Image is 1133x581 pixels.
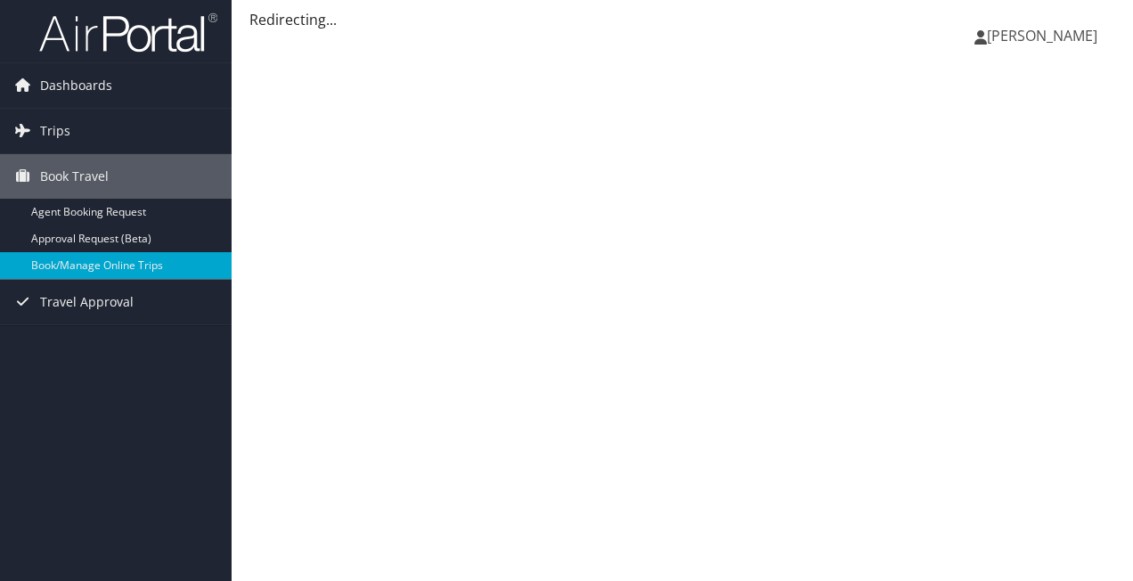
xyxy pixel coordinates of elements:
span: Trips [40,109,70,153]
a: [PERSON_NAME] [974,9,1115,62]
span: Dashboards [40,63,112,108]
span: Travel Approval [40,280,134,324]
span: Book Travel [40,154,109,199]
img: airportal-logo.png [39,12,217,53]
div: Redirecting... [249,9,1115,30]
span: [PERSON_NAME] [987,26,1097,45]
